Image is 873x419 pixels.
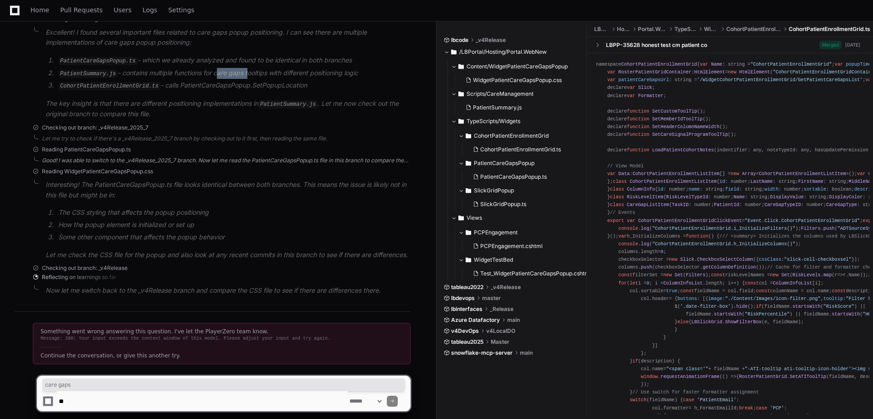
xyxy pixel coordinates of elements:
[680,257,694,262] span: Slick
[719,179,725,184] span: id
[652,124,719,129] span: SetHeaderColumnNameWidth
[750,62,832,67] span: "CohortPatientEnrollmentGrid"
[444,45,580,59] button: /LBPortal/Hosting/Portal.WebNew
[610,194,624,200] span: class
[618,233,627,239] span: var
[474,229,518,236] span: PCPEngagement
[765,186,779,192] span: width
[474,132,549,140] span: CohortPatientEnrollmentGrid
[58,70,118,78] code: PatientSummary.js
[621,62,697,67] span: CohortPatientEnrollmentGrid
[458,225,595,240] button: PCPEngagement
[451,316,500,324] span: Azure Datafactory
[482,295,501,302] span: master
[480,201,526,208] span: SlickGridPopup.ts
[474,256,513,264] span: WidgetTestBed
[641,241,649,247] span: log
[691,319,722,325] span: LBSlickGrid
[451,338,483,346] span: tableau2025
[491,338,509,346] span: Master
[473,104,522,111] span: PatientSummary.js
[835,62,843,67] span: var
[520,349,533,357] span: main
[688,186,700,192] span: name
[466,185,471,196] svg: Directory
[258,100,318,109] code: PatientSummary.js
[618,69,691,75] span: RosterPatientGridContainer
[618,272,632,278] span: const
[711,62,723,67] span: Name
[114,7,132,13] span: Users
[725,186,739,192] span: field
[630,179,717,184] span: CohortPatientEnrollmentListItem
[451,305,483,313] span: lbinterfaces
[663,280,703,286] span: ColumnInfoList
[462,74,582,87] button: WidgetPatientCareGapsPopup.css
[46,180,411,201] p: Interesting! The PatientCareGapsPopup.ts file looks identical between both branches. This means t...
[469,198,582,211] button: SlickGridPopup.ts
[801,226,821,231] span: Filters
[835,272,843,278] span: =>
[647,280,649,286] span: 0
[451,349,513,357] span: snowflake-mcp-server
[56,220,411,230] li: How the popup element is initialized or set up
[610,186,624,192] span: class
[45,381,402,388] span: care gaps
[627,202,669,207] span: CareGapListItem
[832,311,860,317] span: startsWith
[714,311,742,317] span: startsWith
[773,280,812,286] span: ColumnInfoList
[458,253,595,267] button: WidgetTestBed
[469,267,591,280] button: Test_WidgetPatientCareGapsPopup.cshtml
[46,250,411,260] p: Let me check the CSS file for the popup and also look at any recent commits in this branch to see...
[143,7,157,13] span: Logs
[638,218,742,223] span: CohortPatientEnrollmentGridClickEvent
[473,77,562,84] span: WidgetPatientCareGapsPopup.css
[652,226,795,231] span: "CohortPatientEnrollmentGrid.i_InitializeFilters()"
[607,163,644,169] span: // View Model
[672,202,688,207] span: TaskID
[462,101,582,114] button: PatientSummary.js
[823,304,854,309] span: "RiskScore"
[658,186,663,192] span: id
[458,116,464,127] svg: Directory
[466,130,471,141] svg: Directory
[627,116,649,122] span: function
[792,304,821,309] span: startsWith
[451,295,475,302] span: lbdevops
[678,296,697,301] span: buttons
[60,7,103,13] span: Pull Requests
[46,27,411,48] p: Excellent! I found several important files related to care gaps popup positioning. I can see ther...
[458,61,464,72] svg: Directory
[451,36,468,44] span: lbcode
[42,135,411,142] div: Let me try to check if there's a _v4Release_2025_7 branch by checking out to it first, then readi...
[46,98,411,119] p: The key insight is that there are different positioning implementations in . Let me now check out...
[745,218,860,223] span: "Event.Click.CohortPatientEnrollmentGrid"
[750,179,773,184] span: LastName
[745,311,790,317] span: "RiskPercentile"
[627,186,655,192] span: ColumnInfo
[652,296,669,301] span: header
[781,272,790,278] span: Set
[42,157,411,164] div: Good! I was able to switch to the _v4Release_2025_7 branch. Now let me read the PatientCareGapsPo...
[451,87,587,101] button: Scripts/CareManagement
[41,352,403,359] div: Continue the conversation, or give this another try.
[491,284,521,291] span: _v4Release
[607,218,624,223] span: export
[742,171,756,176] span: Array
[56,232,411,243] li: Some other component that affects the popup behavior
[638,85,652,90] span: Slick
[451,47,457,57] svg: Directory
[804,186,826,192] span: sortable
[728,69,736,75] span: new
[451,114,587,129] button: TypeScripts/Widgets
[739,69,770,75] span: HtmlElement
[680,304,731,309] span: '.date-filter-box'
[675,272,683,278] span: Set
[759,171,846,176] span: CohortPatientEnrollmentListItem
[466,254,471,265] svg: Directory
[469,240,589,253] button: PCPEngagement.cshtml
[56,207,411,218] li: The CSS styling that affects the popup positioning
[832,288,846,294] span: const
[607,171,616,176] span: var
